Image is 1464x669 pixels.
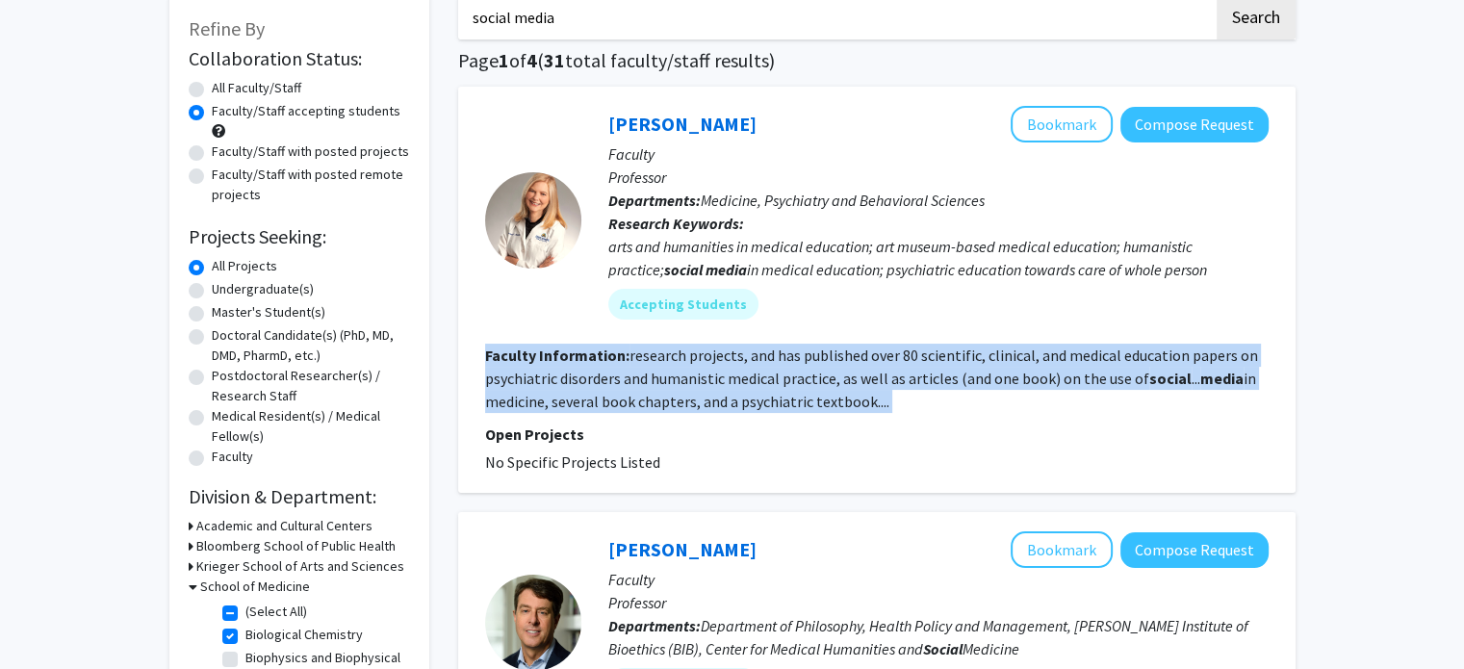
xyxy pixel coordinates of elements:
label: Medical Resident(s) / Medical Fellow(s) [212,406,410,447]
span: Refine By [189,16,265,40]
fg-read-more: research projects, and has published over 80 scientific, clinical, and medical education papers o... [485,346,1258,411]
b: social [1149,369,1192,388]
b: media [706,260,747,279]
h2: Division & Department: [189,485,410,508]
b: social [664,260,703,279]
label: Faculty/Staff accepting students [212,101,400,121]
span: 4 [527,48,537,72]
b: media [1200,369,1244,388]
b: Social [923,639,963,658]
button: Add Meg Chisolm to Bookmarks [1011,106,1113,142]
b: Research Keywords: [608,214,744,233]
label: Postdoctoral Researcher(s) / Research Staff [212,366,410,406]
button: Add Jeffrey Kahn to Bookmarks [1011,531,1113,568]
button: Compose Request to Meg Chisolm [1120,107,1269,142]
span: Medicine, Psychiatry and Behavioral Sciences [701,191,985,210]
label: All Faculty/Staff [212,78,301,98]
h3: Krieger School of Arts and Sciences [196,556,404,577]
span: 31 [544,48,565,72]
h2: Collaboration Status: [189,47,410,70]
h1: Page of ( total faculty/staff results) [458,49,1296,72]
p: Faculty [608,142,1269,166]
p: Professor [608,591,1269,614]
label: Faculty/Staff with posted projects [212,142,409,162]
h3: Bloomberg School of Public Health [196,536,396,556]
span: 1 [499,48,509,72]
label: Faculty/Staff with posted remote projects [212,165,410,205]
a: [PERSON_NAME] [608,537,757,561]
b: Faculty Information: [485,346,629,365]
b: Departments: [608,616,701,635]
label: Faculty [212,447,253,467]
a: [PERSON_NAME] [608,112,757,136]
span: No Specific Projects Listed [485,452,660,472]
h3: Academic and Cultural Centers [196,516,372,536]
mat-chip: Accepting Students [608,289,758,320]
p: Open Projects [485,423,1269,446]
p: Professor [608,166,1269,189]
label: (Select All) [245,602,307,622]
button: Compose Request to Jeffrey Kahn [1120,532,1269,568]
label: Undergraduate(s) [212,279,314,299]
label: Master's Student(s) [212,302,325,322]
label: Doctoral Candidate(s) (PhD, MD, DMD, PharmD, etc.) [212,325,410,366]
p: Faculty [608,568,1269,591]
h2: Projects Seeking: [189,225,410,248]
span: Department of Philosophy, Health Policy and Management, [PERSON_NAME] Institute of Bioethics (BIB... [608,616,1248,658]
div: arts and humanities in medical education; art museum-based medical education; humanistic practice... [608,235,1269,281]
label: All Projects [212,256,277,276]
h3: School of Medicine [200,577,310,597]
iframe: Chat [14,582,82,655]
b: Departments: [608,191,701,210]
label: Biological Chemistry [245,625,363,645]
